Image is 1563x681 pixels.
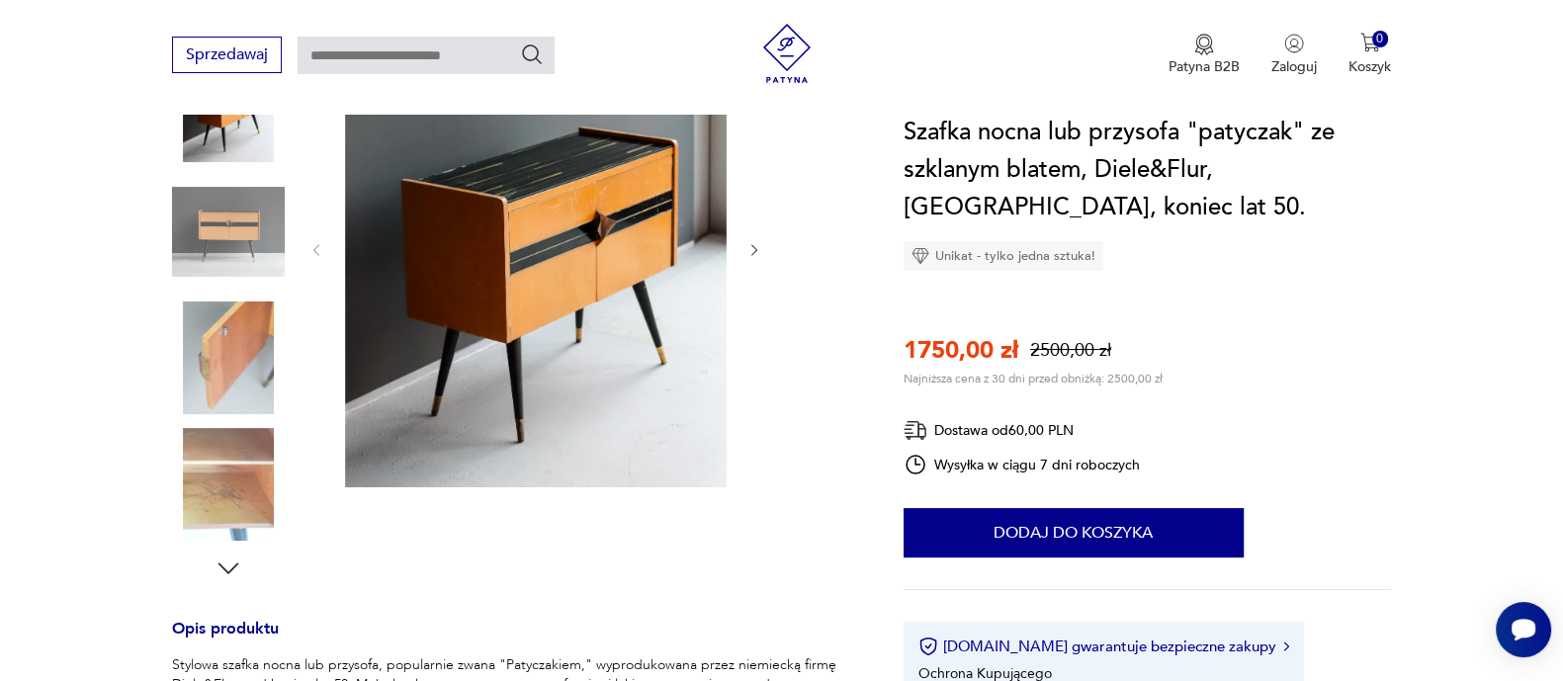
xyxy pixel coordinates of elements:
[1348,34,1391,77] button: 0Koszyk
[172,301,285,414] img: Zdjęcie produktu Szafka nocna lub przysofa "patyczak" ze szklanym blatem, Diele&Flur, Niemcy, kon...
[904,508,1244,557] button: Dodaj do koszyka
[1030,338,1111,363] p: 2500,00 zł
[1360,34,1380,53] img: Ikona koszyka
[904,371,1163,386] p: Najniższa cena z 30 dni przed obniżką: 2500,00 zł
[757,24,817,83] img: Patyna - sklep z meblami i dekoracjami vintage
[1283,641,1289,651] img: Ikona strzałki w prawo
[904,241,1103,271] div: Unikat - tylko jedna sztuka!
[904,418,927,443] img: Ikona dostawy
[345,10,727,487] img: Zdjęcie produktu Szafka nocna lub przysofa "patyczak" ze szklanym blatem, Diele&Flur, Niemcy, kon...
[1169,58,1240,77] p: Patyna B2B
[904,418,1141,443] div: Dostawa od 60,00 PLN
[520,43,544,66] button: Szukaj
[172,176,285,289] img: Zdjęcie produktu Szafka nocna lub przysofa "patyczak" ze szklanym blatem, Diele&Flur, Niemcy, kon...
[1194,34,1214,55] img: Ikona medalu
[912,247,929,265] img: Ikona diamentu
[1284,34,1304,53] img: Ikonka użytkownika
[1348,58,1391,77] p: Koszyk
[918,637,1289,656] button: [DOMAIN_NAME] gwarantuje bezpieczne zakupy
[1169,34,1240,77] a: Ikona medaluPatyna B2B
[1496,602,1551,657] iframe: Smartsupp widget button
[1169,34,1240,77] button: Patyna B2B
[172,428,285,541] img: Zdjęcie produktu Szafka nocna lub przysofa "patyczak" ze szklanym blatem, Diele&Flur, Niemcy, kon...
[904,334,1018,367] p: 1750,00 zł
[1271,34,1317,77] button: Zaloguj
[172,623,856,655] h3: Opis produktu
[1271,58,1317,77] p: Zaloguj
[172,49,282,63] a: Sprzedawaj
[1372,32,1389,48] div: 0
[904,453,1141,476] div: Wysyłka w ciągu 7 dni roboczych
[918,637,938,656] img: Ikona certyfikatu
[904,114,1391,226] h1: Szafka nocna lub przysofa "patyczak" ze szklanym blatem, Diele&Flur, [GEOGRAPHIC_DATA], koniec la...
[172,37,282,73] button: Sprzedawaj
